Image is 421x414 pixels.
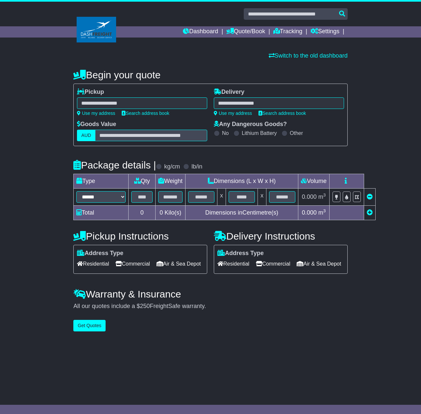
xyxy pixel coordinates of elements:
[74,206,129,220] td: Total
[186,206,298,220] td: Dimensions in Centimetre(s)
[217,189,226,206] td: x
[77,111,115,116] a: Use my address
[160,209,163,216] span: 0
[273,26,302,38] a: Tracking
[310,26,339,38] a: Settings
[214,111,252,116] a: Use my address
[73,160,156,170] h4: Package details |
[217,259,249,269] span: Residential
[222,130,229,136] label: No
[129,174,156,189] td: Qty
[183,26,218,38] a: Dashboard
[77,121,116,128] label: Goods Value
[318,209,326,216] span: m
[157,259,201,269] span: Air & Sea Depot
[256,259,290,269] span: Commercial
[226,26,265,38] a: Quote/Book
[269,52,348,59] a: Switch to the old dashboard
[214,121,287,128] label: Any Dangerous Goods?
[73,320,106,331] button: Get Quotes
[129,206,156,220] td: 0
[186,174,298,189] td: Dimensions (L x W x H)
[73,303,347,310] div: All our quotes include a $ FreightSafe warranty.
[74,174,129,189] td: Type
[73,69,347,80] h4: Begin your quote
[191,163,202,170] label: lb/in
[164,163,180,170] label: kg/cm
[115,259,150,269] span: Commercial
[302,194,317,200] span: 0.000
[290,130,303,136] label: Other
[214,231,348,242] h4: Delivery Instructions
[122,111,169,116] a: Search address book
[73,231,207,242] h4: Pickup Instructions
[217,250,264,257] label: Address Type
[298,174,330,189] td: Volume
[77,89,104,96] label: Pickup
[140,303,150,309] span: 250
[156,206,186,220] td: Kilo(s)
[259,111,306,116] a: Search address book
[77,250,123,257] label: Address Type
[242,130,277,136] label: Lithium Battery
[367,209,373,216] a: Add new item
[367,194,373,200] a: Remove this item
[323,193,326,197] sup: 3
[302,209,317,216] span: 0.000
[214,89,244,96] label: Delivery
[77,259,109,269] span: Residential
[156,174,186,189] td: Weight
[323,208,326,213] sup: 3
[258,189,266,206] td: x
[73,289,347,299] h4: Warranty & Insurance
[318,194,326,200] span: m
[297,259,341,269] span: Air & Sea Depot
[77,130,95,141] label: AUD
